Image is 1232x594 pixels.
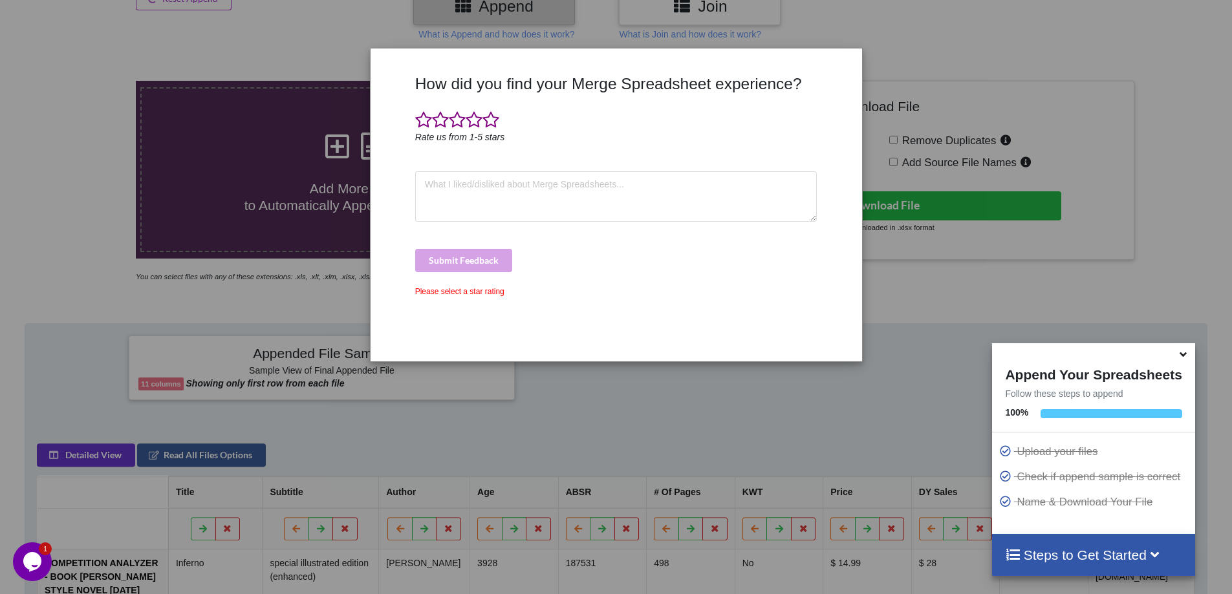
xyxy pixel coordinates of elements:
[1005,407,1028,418] b: 100 %
[992,387,1194,400] p: Follow these steps to append
[415,74,817,93] h3: How did you find your Merge Spreadsheet experience?
[999,469,1191,485] p: Check if append sample is correct
[992,363,1194,383] h4: Append Your Spreadsheets
[999,443,1191,460] p: Upload your files
[415,132,505,142] i: Rate us from 1-5 stars
[999,494,1191,510] p: Name & Download Your File
[1005,547,1182,563] h4: Steps to Get Started
[415,286,817,297] div: Please select a star rating
[13,542,54,581] iframe: chat widget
